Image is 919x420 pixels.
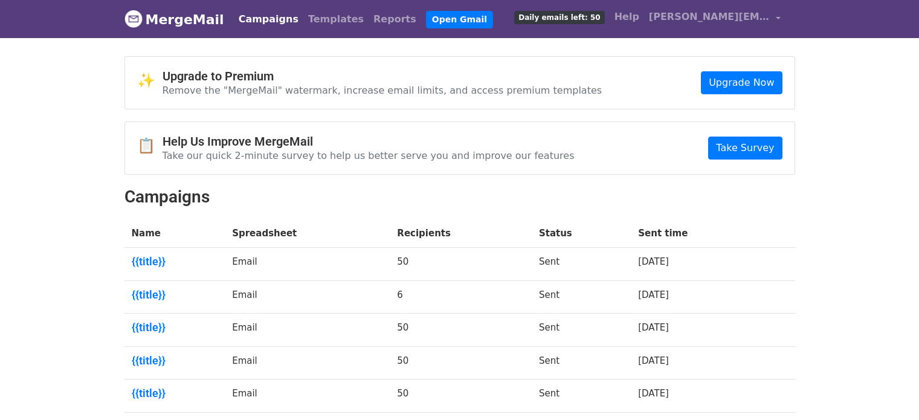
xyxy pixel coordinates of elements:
p: Remove the "MergeMail" watermark, increase email limits, and access premium templates [163,84,602,97]
a: [DATE] [638,355,669,366]
td: Email [225,280,390,314]
th: Status [532,219,631,248]
a: Reports [369,7,421,31]
a: Take Survey [708,137,782,160]
td: Email [225,380,390,413]
a: MergeMail [124,7,224,32]
a: {{title}} [132,387,218,400]
a: [DATE] [638,388,669,399]
a: Open Gmail [426,11,493,28]
th: Sent time [631,219,764,248]
td: Sent [532,346,631,380]
td: 6 [390,280,532,314]
td: 50 [390,380,532,413]
a: {{title}} [132,321,218,334]
td: Email [225,248,390,281]
h4: Upgrade to Premium [163,69,602,83]
span: ✨ [137,72,163,89]
td: 50 [390,248,532,281]
a: [DATE] [638,256,669,267]
h2: Campaigns [124,187,795,207]
a: {{title}} [132,354,218,367]
td: Sent [532,280,631,314]
a: Campaigns [234,7,303,31]
span: 📋 [137,137,163,155]
td: Sent [532,380,631,413]
td: 50 [390,346,532,380]
td: Email [225,346,390,380]
a: [DATE] [638,289,669,300]
img: MergeMail logo [124,10,143,28]
a: Daily emails left: 50 [509,5,609,29]
th: Name [124,219,225,248]
th: Recipients [390,219,532,248]
td: Sent [532,248,631,281]
th: Spreadsheet [225,219,390,248]
a: {{title}} [132,255,218,268]
span: Daily emails left: 50 [514,11,604,24]
a: Upgrade Now [701,71,782,94]
h4: Help Us Improve MergeMail [163,134,575,149]
a: [PERSON_NAME][EMAIL_ADDRESS][DOMAIN_NAME] [644,5,785,33]
td: Sent [532,314,631,347]
a: [DATE] [638,322,669,333]
span: [PERSON_NAME][EMAIL_ADDRESS][DOMAIN_NAME] [649,10,770,24]
a: {{title}} [132,288,218,302]
td: Email [225,314,390,347]
a: Templates [303,7,369,31]
a: Help [610,5,644,29]
p: Take our quick 2-minute survey to help us better serve you and improve our features [163,149,575,162]
td: 50 [390,314,532,347]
